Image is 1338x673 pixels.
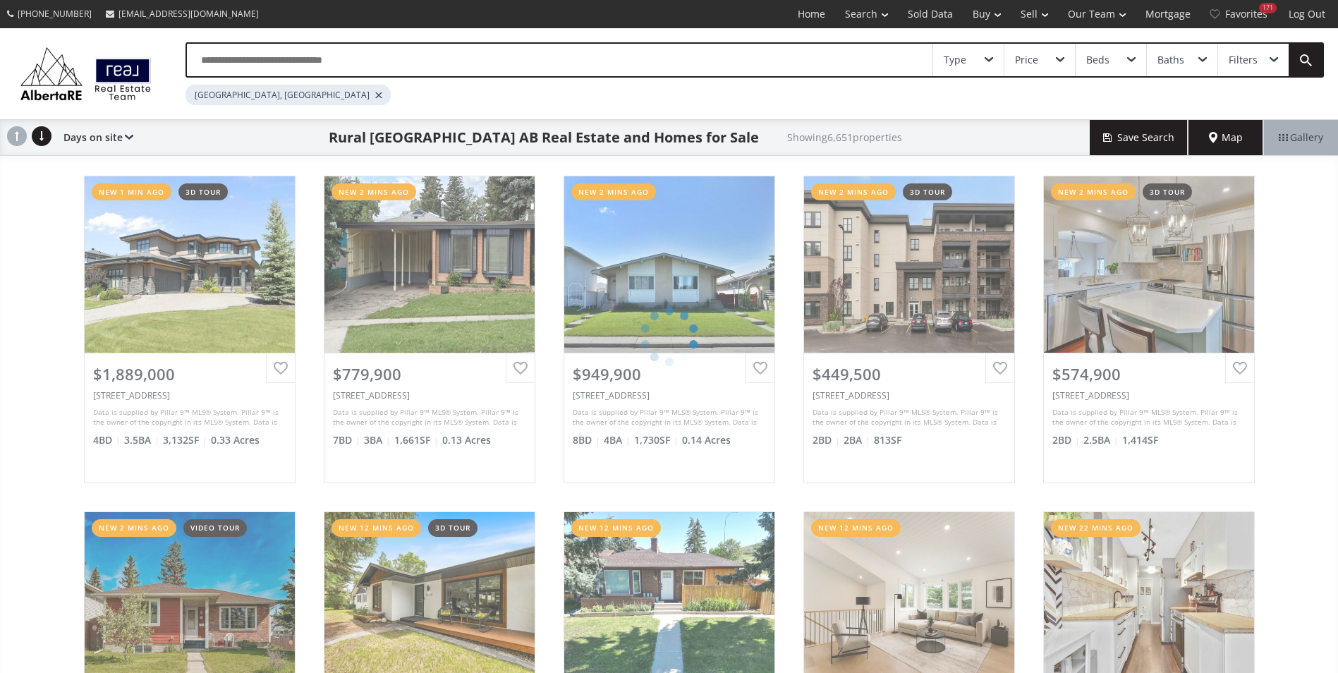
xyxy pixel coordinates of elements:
[1015,55,1038,65] div: Price
[1188,120,1263,155] div: Map
[1259,3,1277,13] div: 171
[1229,55,1258,65] div: Filters
[118,8,259,20] span: [EMAIL_ADDRESS][DOMAIN_NAME]
[56,120,133,155] div: Days on site
[1279,131,1323,145] span: Gallery
[944,55,966,65] div: Type
[1157,55,1184,65] div: Baths
[18,8,92,20] span: [PHONE_NUMBER]
[1090,120,1188,155] button: Save Search
[186,85,391,105] div: [GEOGRAPHIC_DATA], [GEOGRAPHIC_DATA]
[14,44,157,104] img: Logo
[99,1,266,27] a: [EMAIL_ADDRESS][DOMAIN_NAME]
[1086,55,1109,65] div: Beds
[1209,131,1243,145] span: Map
[329,128,759,147] h1: Rural [GEOGRAPHIC_DATA] AB Real Estate and Homes for Sale
[787,132,902,143] h2: Showing 6,651 properties
[1263,120,1338,155] div: Gallery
